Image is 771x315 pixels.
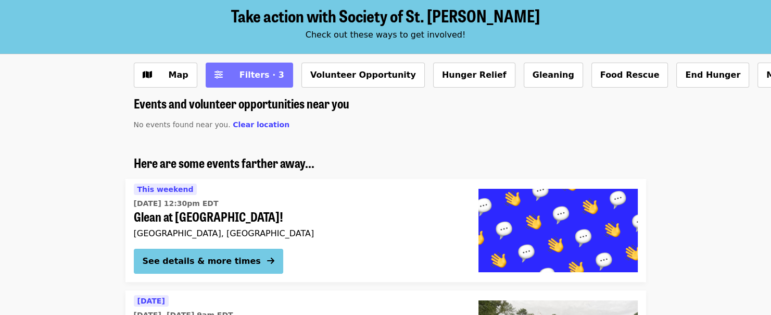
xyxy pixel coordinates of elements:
[134,228,462,238] div: [GEOGRAPHIC_DATA], [GEOGRAPHIC_DATA]
[267,256,274,266] i: arrow-right icon
[206,63,293,88] button: Filters (3 selected)
[478,189,638,272] img: Glean at Lynchburg Community Market! organized by Society of St. Andrew
[134,63,197,88] button: Show map view
[676,63,749,88] button: End Hunger
[134,120,231,129] span: No events found near you.
[143,255,261,268] div: See details & more times
[231,3,540,28] span: Take action with Society of St. [PERSON_NAME]
[134,29,638,41] div: Check out these ways to get involved!
[134,209,462,224] span: Glean at [GEOGRAPHIC_DATA]!
[591,63,668,88] button: Food Rescue
[433,63,515,88] button: Hunger Relief
[143,70,152,80] i: map icon
[134,94,349,112] span: Events and volunteer opportunities near you
[134,198,219,209] time: [DATE] 12:30pm EDT
[239,70,284,80] span: Filters · 3
[125,179,646,282] a: See details for "Glean at Lynchburg Community Market!"
[233,119,289,130] button: Clear location
[137,297,165,305] span: [DATE]
[214,70,223,80] i: sliders-h icon
[134,249,283,274] button: See details & more times
[233,120,289,129] span: Clear location
[134,153,314,172] span: Here are some events farther away...
[137,185,194,193] span: This weekend
[524,63,583,88] button: Gleaning
[169,70,188,80] span: Map
[301,63,425,88] button: Volunteer Opportunity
